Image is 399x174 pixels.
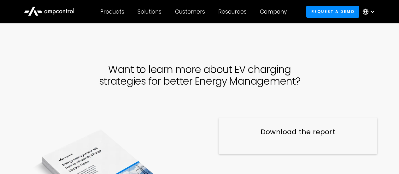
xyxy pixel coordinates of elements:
[138,8,161,15] div: Solutions
[306,6,359,17] a: Request a demo
[260,8,287,15] div: Company
[8,64,391,87] h1: Want to learn more about EV charging strategies for better Energy Management?
[100,8,124,15] div: Products
[231,127,365,137] h3: Download the report
[175,8,205,15] div: Customers
[218,8,247,15] div: Resources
